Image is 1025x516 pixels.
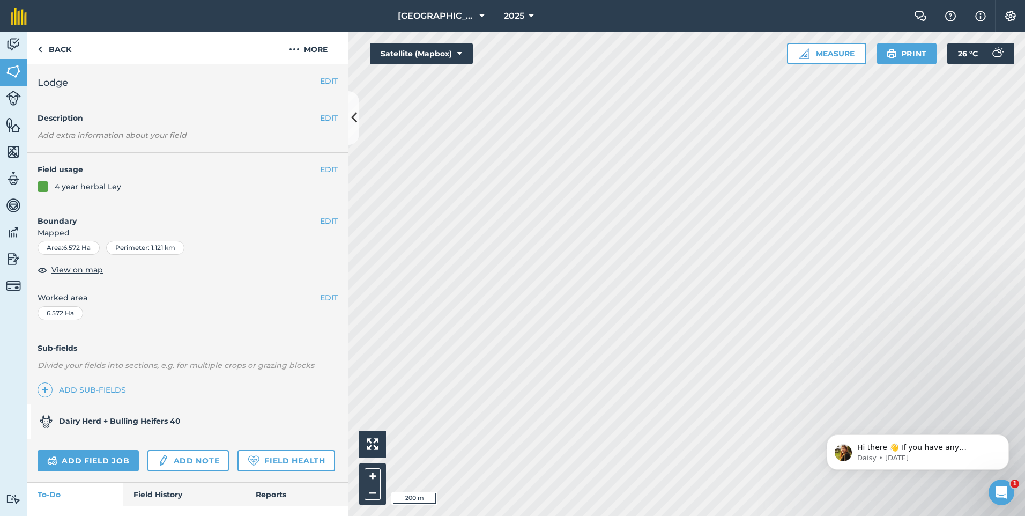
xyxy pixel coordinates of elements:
button: Print [877,43,937,64]
span: 2025 [504,10,524,23]
div: Perimeter : 1.121 km [106,241,184,255]
span: View on map [51,264,103,276]
a: Back [27,32,82,64]
a: To-Do [27,483,123,506]
img: svg+xml;base64,PD94bWwgdmVyc2lvbj0iMS4wIiBlbmNvZGluZz0idXRmLTgiPz4KPCEtLSBHZW5lcmF0b3I6IEFkb2JlIE... [6,251,21,267]
h4: Boundary [27,204,320,227]
button: Satellite (Mapbox) [370,43,473,64]
img: svg+xml;base64,PHN2ZyB4bWxucz0iaHR0cDovL3d3dy53My5vcmcvMjAwMC9zdmciIHdpZHRoPSIxOCIgaGVpZ2h0PSIyNC... [38,263,47,276]
div: Area : 6.572 Ha [38,241,100,255]
img: svg+xml;base64,PD94bWwgdmVyc2lvbj0iMS4wIiBlbmNvZGluZz0idXRmLTgiPz4KPCEtLSBHZW5lcmF0b3I6IEFkb2JlIE... [6,494,21,504]
button: More [268,32,348,64]
a: Field History [123,483,244,506]
h4: Field usage [38,164,320,175]
button: EDIT [320,164,338,175]
img: svg+xml;base64,PD94bWwgdmVyc2lvbj0iMS4wIiBlbmNvZGluZz0idXRmLTgiPz4KPCEtLSBHZW5lcmF0b3I6IEFkb2JlIE... [6,197,21,213]
a: Dairy Herd + Bulling Heifers 40 [27,404,338,439]
img: svg+xml;base64,PHN2ZyB4bWxucz0iaHR0cDovL3d3dy53My5vcmcvMjAwMC9zdmciIHdpZHRoPSIxOSIgaGVpZ2h0PSIyNC... [887,47,897,60]
a: Add sub-fields [38,382,130,397]
button: + [365,468,381,484]
a: Add note [147,450,229,471]
img: svg+xml;base64,PD94bWwgdmVyc2lvbj0iMS4wIiBlbmNvZGluZz0idXRmLTgiPz4KPCEtLSBHZW5lcmF0b3I6IEFkb2JlIE... [6,91,21,106]
img: svg+xml;base64,PHN2ZyB4bWxucz0iaHR0cDovL3d3dy53My5vcmcvMjAwMC9zdmciIHdpZHRoPSI5IiBoZWlnaHQ9IjI0Ii... [38,43,42,56]
button: EDIT [320,112,338,124]
em: Divide your fields into sections, e.g. for multiple crops or grazing blocks [38,360,314,370]
h4: Sub-fields [27,342,348,354]
img: Four arrows, one pointing top left, one top right, one bottom right and the last bottom left [367,438,378,450]
em: Add extra information about your field [38,130,187,140]
img: svg+xml;base64,PHN2ZyB4bWxucz0iaHR0cDovL3d3dy53My5vcmcvMjAwMC9zdmciIHdpZHRoPSIxNyIgaGVpZ2h0PSIxNy... [975,10,986,23]
button: EDIT [320,75,338,87]
iframe: Intercom live chat [989,480,1014,505]
img: svg+xml;base64,PHN2ZyB4bWxucz0iaHR0cDovL3d3dy53My5vcmcvMjAwMC9zdmciIHdpZHRoPSIxNCIgaGVpZ2h0PSIyNC... [41,384,49,396]
h4: Description [38,112,338,124]
img: svg+xml;base64,PD94bWwgdmVyc2lvbj0iMS4wIiBlbmNvZGluZz0idXRmLTgiPz4KPCEtLSBHZW5lcmF0b3I6IEFkb2JlIE... [986,43,1008,64]
img: fieldmargin Logo [11,8,27,25]
span: Mapped [27,227,348,239]
img: svg+xml;base64,PD94bWwgdmVyc2lvbj0iMS4wIiBlbmNvZGluZz0idXRmLTgiPz4KPCEtLSBHZW5lcmF0b3I6IEFkb2JlIE... [6,224,21,240]
span: 1 [1011,480,1019,488]
img: svg+xml;base64,PHN2ZyB4bWxucz0iaHR0cDovL3d3dy53My5vcmcvMjAwMC9zdmciIHdpZHRoPSI1NiIgaGVpZ2h0PSI2MC... [6,117,21,133]
strong: Dairy Herd + Bulling Heifers 40 [59,416,181,426]
img: svg+xml;base64,PHN2ZyB4bWxucz0iaHR0cDovL3d3dy53My5vcmcvMjAwMC9zdmciIHdpZHRoPSI1NiIgaGVpZ2h0PSI2MC... [6,144,21,160]
button: Measure [787,43,866,64]
img: Two speech bubbles overlapping with the left bubble in the forefront [914,11,927,21]
span: Lodge [38,75,68,90]
div: 6.572 Ha [38,306,83,320]
a: Field Health [237,450,335,471]
img: svg+xml;base64,PD94bWwgdmVyc2lvbj0iMS4wIiBlbmNvZGluZz0idXRmLTgiPz4KPCEtLSBHZW5lcmF0b3I6IEFkb2JlIE... [40,415,53,428]
img: svg+xml;base64,PHN2ZyB4bWxucz0iaHR0cDovL3d3dy53My5vcmcvMjAwMC9zdmciIHdpZHRoPSI1NiIgaGVpZ2h0PSI2MC... [6,63,21,79]
button: View on map [38,263,103,276]
button: EDIT [320,292,338,304]
img: svg+xml;base64,PD94bWwgdmVyc2lvbj0iMS4wIiBlbmNvZGluZz0idXRmLTgiPz4KPCEtLSBHZW5lcmF0b3I6IEFkb2JlIE... [6,278,21,293]
button: EDIT [320,215,338,227]
img: A question mark icon [944,11,957,21]
img: svg+xml;base64,PD94bWwgdmVyc2lvbj0iMS4wIiBlbmNvZGluZz0idXRmLTgiPz4KPCEtLSBHZW5lcmF0b3I6IEFkb2JlIE... [6,171,21,187]
span: Worked area [38,292,338,304]
img: svg+xml;base64,PHN2ZyB4bWxucz0iaHR0cDovL3d3dy53My5vcmcvMjAwMC9zdmciIHdpZHRoPSIyMCIgaGVpZ2h0PSIyNC... [289,43,300,56]
iframe: Intercom notifications message [811,412,1025,487]
a: Reports [245,483,348,506]
img: svg+xml;base64,PD94bWwgdmVyc2lvbj0iMS4wIiBlbmNvZGluZz0idXRmLTgiPz4KPCEtLSBHZW5lcmF0b3I6IEFkb2JlIE... [6,36,21,53]
a: Add field job [38,450,139,471]
button: 26 °C [947,43,1014,64]
button: – [365,484,381,500]
span: 26 ° C [958,43,978,64]
span: [GEOGRAPHIC_DATA] [398,10,475,23]
img: A cog icon [1004,11,1017,21]
img: svg+xml;base64,PD94bWwgdmVyc2lvbj0iMS4wIiBlbmNvZGluZz0idXRmLTgiPz4KPCEtLSBHZW5lcmF0b3I6IEFkb2JlIE... [157,454,169,467]
img: svg+xml;base64,PD94bWwgdmVyc2lvbj0iMS4wIiBlbmNvZGluZz0idXRmLTgiPz4KPCEtLSBHZW5lcmF0b3I6IEFkb2JlIE... [47,454,57,467]
img: Ruler icon [799,48,809,59]
div: 4 year herbal Ley [55,181,121,193]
